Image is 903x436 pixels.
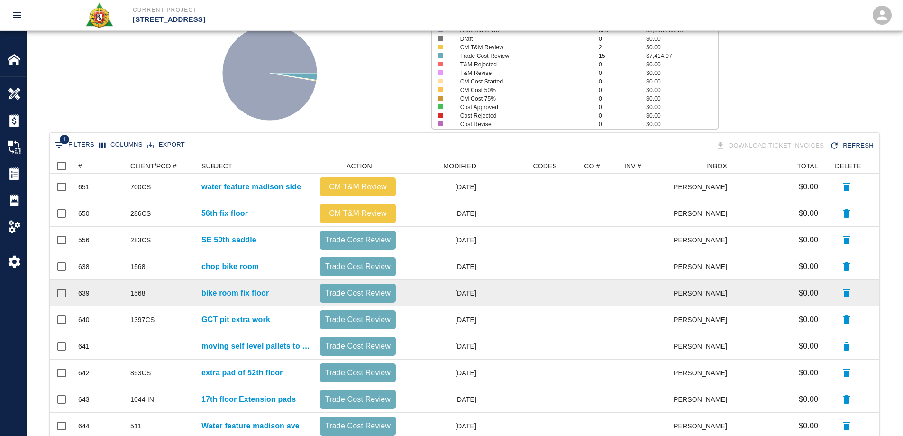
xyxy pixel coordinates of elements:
div: 283CS [130,235,151,245]
p: $0.00 [799,288,818,299]
p: $0.00 [646,60,717,69]
p: Trade Cost Review [324,394,392,405]
div: [PERSON_NAME] [674,200,732,227]
div: CO # [584,158,600,174]
div: 644 [78,421,90,431]
div: [DATE] [401,227,481,253]
p: Trade Cost Review [460,52,585,60]
a: bike room fix floor [201,288,269,299]
div: 286CS [130,209,151,218]
div: 556 [78,235,90,245]
button: Select columns [97,138,145,152]
div: ACTION [315,158,401,174]
a: 56th fix floor [201,208,248,219]
div: INBOX [706,158,727,174]
p: [STREET_ADDRESS] [133,14,503,25]
p: $0.00 [646,43,717,52]
div: CODES [533,158,557,174]
p: Trade Cost Review [324,367,392,379]
div: [DATE] [401,306,481,333]
div: [PERSON_NAME] [674,360,732,386]
div: [PERSON_NAME] [674,227,732,253]
p: Draft [460,35,585,43]
iframe: Chat Widget [856,390,903,436]
p: $0.00 [799,341,818,352]
div: [DATE] [401,253,481,280]
div: 511 [130,421,142,431]
p: T&M Revise [460,69,585,77]
div: 639 [78,288,90,298]
p: $0.00 [646,35,717,43]
div: DELETE [823,158,870,174]
div: [DATE] [401,386,481,413]
div: 643 [78,395,90,404]
a: water feature madison side [201,181,301,193]
a: moving self level pallets to 57th [201,341,310,352]
p: 2 [599,43,646,52]
div: 638 [78,262,90,271]
div: 651 [78,182,90,192]
p: Cost Approved [460,103,585,111]
div: 640 [78,315,90,325]
p: CM T&M Review [324,208,392,219]
div: MODIFIED [401,158,481,174]
div: SUBJECT [201,158,232,174]
div: [DATE] [401,333,481,360]
p: $0.00 [799,394,818,405]
div: Refresh the list [828,138,877,154]
a: SE 50th saddle [201,234,256,246]
p: Cost Revise [460,120,585,129]
p: $0.00 [799,314,818,325]
a: extra pad of 52th floor [201,367,283,379]
p: $0.00 [646,94,717,103]
div: [PERSON_NAME] [674,253,732,280]
div: [PERSON_NAME] [674,333,732,360]
button: open drawer [6,4,28,27]
p: $0.00 [799,181,818,193]
p: 0 [599,60,646,69]
div: CLIENT/PCO # [130,158,177,174]
div: [PERSON_NAME] [674,386,732,413]
div: ACTION [347,158,372,174]
p: 0 [599,111,646,120]
div: CLIENT/PCO # [126,158,197,174]
p: CM Cost Started [460,77,585,86]
button: Export [145,138,187,152]
div: [DATE] [401,200,481,227]
div: [PERSON_NAME] [674,306,732,333]
span: 1 [60,135,69,144]
p: $0.00 [799,261,818,272]
div: [PERSON_NAME] [674,174,732,200]
p: Trade Cost Review [324,341,392,352]
div: TOTAL [797,158,818,174]
p: Trade Cost Review [324,314,392,325]
a: Water feature madison ave [201,420,300,432]
div: [PERSON_NAME] [674,280,732,306]
p: $0.00 [646,103,717,111]
p: Current Project [133,6,503,14]
p: 0 [599,103,646,111]
div: DELETE [835,158,861,174]
div: 1568 [130,262,146,271]
p: CM Cost 50% [460,86,585,94]
p: 0 [599,94,646,103]
a: GCT pit extra work [201,314,270,325]
p: $0.00 [646,111,717,120]
div: 1044 IN [130,395,154,404]
div: CO # [562,158,620,174]
div: MODIFIED [443,158,476,174]
button: Show filters [52,138,97,153]
a: 17th floor Extension pads [201,394,296,405]
button: Refresh [828,138,877,154]
p: CM T&M Review [324,181,392,193]
div: [DATE] [401,360,481,386]
p: CM Cost 75% [460,94,585,103]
